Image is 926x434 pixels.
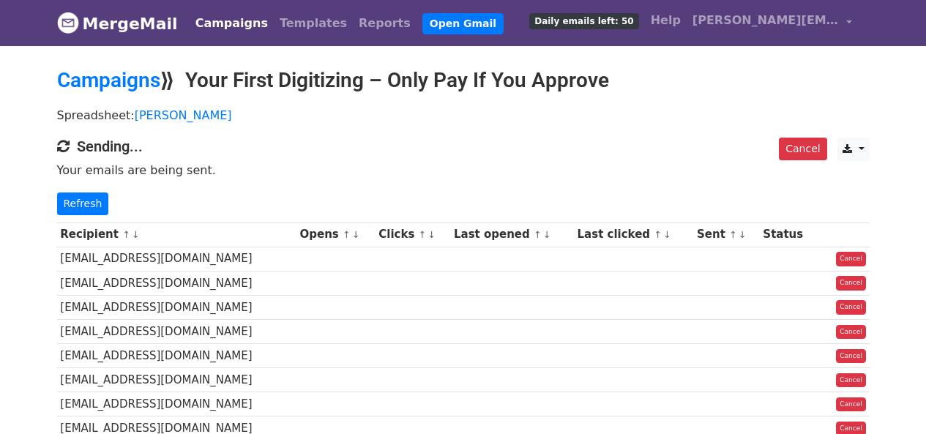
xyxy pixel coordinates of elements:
a: ↓ [739,229,747,240]
th: Clicks [375,222,450,247]
a: ↓ [663,229,671,240]
a: ↓ [132,229,140,240]
a: ↑ [343,229,351,240]
a: ↑ [729,229,737,240]
a: Campaigns [190,9,274,38]
a: ↓ [427,229,436,240]
td: [EMAIL_ADDRESS][DOMAIN_NAME] [57,392,296,416]
a: Campaigns [57,68,160,92]
a: Help [645,6,687,35]
a: Daily emails left: 50 [523,6,644,35]
a: ↑ [419,229,427,240]
p: Your emails are being sent. [57,162,870,178]
a: Open Gmail [422,13,504,34]
td: [EMAIL_ADDRESS][DOMAIN_NAME] [57,271,296,295]
a: Reports [353,9,417,38]
a: Cancel [836,397,866,412]
a: Templates [274,9,353,38]
th: Opens [296,222,376,247]
a: ↑ [654,229,662,240]
a: [PERSON_NAME] [135,108,232,122]
th: Recipient [57,222,296,247]
a: Cancel [836,300,866,315]
a: ↑ [534,229,542,240]
span: [PERSON_NAME][EMAIL_ADDRESS][DOMAIN_NAME] [692,12,839,29]
h2: ⟫ Your First Digitizing – Only Pay If You Approve [57,68,870,93]
a: Cancel [836,325,866,340]
p: Spreadsheet: [57,108,870,123]
a: ↓ [352,229,360,240]
a: Cancel [836,373,866,388]
a: Cancel [779,138,826,160]
th: Last opened [450,222,574,247]
a: ↓ [543,229,551,240]
h4: Sending... [57,138,870,155]
td: [EMAIL_ADDRESS][DOMAIN_NAME] [57,319,296,343]
img: MergeMail logo [57,12,79,34]
th: Last clicked [574,222,693,247]
a: Refresh [57,192,109,215]
th: Sent [693,222,759,247]
a: [PERSON_NAME][EMAIL_ADDRESS][DOMAIN_NAME] [687,6,858,40]
th: Status [760,222,817,247]
a: Cancel [836,252,866,266]
span: Daily emails left: 50 [529,13,638,29]
td: [EMAIL_ADDRESS][DOMAIN_NAME] [57,344,296,368]
a: MergeMail [57,8,178,39]
td: [EMAIL_ADDRESS][DOMAIN_NAME] [57,295,296,319]
td: [EMAIL_ADDRESS][DOMAIN_NAME] [57,247,296,271]
a: Cancel [836,276,866,291]
a: ↑ [122,229,130,240]
td: [EMAIL_ADDRESS][DOMAIN_NAME] [57,368,296,392]
a: Cancel [836,349,866,364]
